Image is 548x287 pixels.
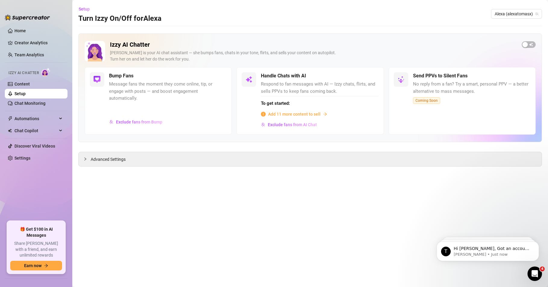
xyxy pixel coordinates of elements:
span: Advanced Settings [91,156,126,163]
span: collapsed [83,157,87,161]
iframe: Intercom live chat [528,267,542,281]
div: collapsed [83,156,91,162]
a: Team Analytics [14,52,44,57]
span: thunderbolt [8,116,13,121]
button: Setup [78,4,95,14]
img: svg%3e [93,76,101,83]
a: Setup [14,91,26,96]
a: Creator Analytics [14,38,63,48]
a: Home [14,28,26,33]
button: Exclude fans from Bump [109,117,163,127]
a: Content [14,82,30,86]
span: info-circle [261,112,266,117]
span: Exclude fans from Bump [116,120,162,124]
h5: Handle Chats with AI [261,72,306,80]
span: Share [PERSON_NAME] with a friend, and earn unlimited rewards [10,241,62,258]
span: arrow-right [44,264,48,268]
span: Setup [79,7,90,11]
img: svg%3e [261,123,265,127]
span: Automations [14,114,57,123]
h2: Izzy AI Chatter [110,41,517,48]
span: Respond to fan messages with AI — Izzy chats, flirts, and sells PPVs to keep fans coming back. [261,81,378,95]
img: AI Chatter [41,68,51,76]
h5: Send PPVs to Silent Fans [413,72,468,80]
img: svg%3e [245,76,252,83]
img: logo-BBDzfeDw.svg [5,14,50,20]
a: Chat Monitoring [14,101,45,106]
span: Chat Copilot [14,126,57,136]
button: Exclude fans from AI Chat [261,120,317,129]
span: Exclude fans from AI Chat [268,122,317,127]
img: Izzy AI Chatter [85,41,105,61]
h3: Turn Izzy On/Off for Alexa [78,14,161,23]
span: Earn now [24,263,42,268]
div: [PERSON_NAME] is your AI chat assistant — she bumps fans, chats in your tone, flirts, and sells y... [110,50,517,62]
img: svg%3e [397,76,405,83]
span: Message fans the moment they come online, tip, or engage with posts — and boost engagement automa... [109,81,227,102]
span: 4 [540,267,545,271]
h5: Bump Fans [109,72,133,80]
a: Discover Viral Videos [14,144,55,148]
a: Settings [14,156,30,161]
span: team [535,12,539,16]
span: 🎁 Get $100 in AI Messages [10,226,62,238]
span: No reply from a fan? Try a smart, personal PPV — a better alternative to mass messages. [413,81,531,95]
img: Chat Copilot [8,129,12,133]
span: Add 11 more content to sell [268,111,321,117]
button: Earn nowarrow-right [10,261,62,270]
span: Izzy AI Chatter [8,70,39,76]
iframe: Intercom notifications message [427,229,548,271]
span: arrow-right [323,112,327,116]
strong: To get started: [261,101,290,106]
span: Coming Soon [413,97,440,104]
img: svg%3e [109,120,114,124]
span: Alexa (alexatomasx) [495,9,538,18]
